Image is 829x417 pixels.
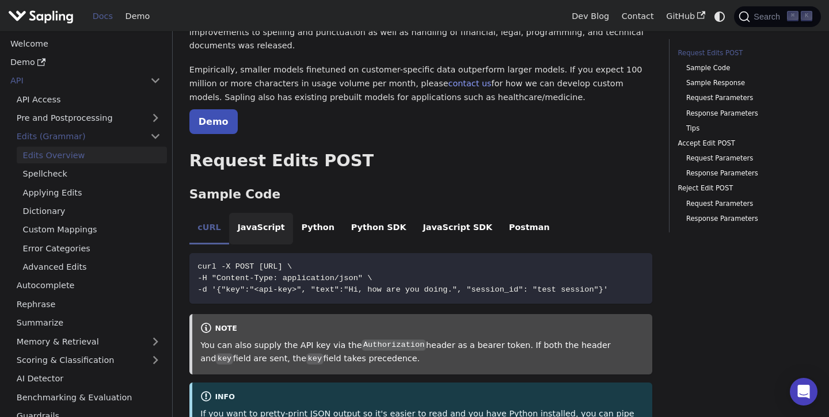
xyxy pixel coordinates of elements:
a: API Access [10,91,167,108]
li: JavaScript [229,213,293,245]
a: Dev Blog [565,7,615,25]
code: Authorization [362,339,425,351]
span: curl -X POST [URL] \ [197,262,292,271]
a: Scoring & Classification [10,352,167,369]
a: contact us [448,79,492,88]
h2: Request Edits POST [189,151,653,171]
code: key [216,353,233,365]
a: Docs [86,7,119,25]
a: Welcome [4,35,167,52]
a: Spellcheck [17,166,167,182]
a: Demo [4,54,167,71]
a: Edits Overview [17,147,167,163]
a: Rephrase [10,296,167,312]
button: Search (Command+K) [734,6,820,27]
a: Accept Edit POST [678,138,808,149]
kbd: ⌘ [787,11,798,21]
button: Collapse sidebar category 'API' [144,72,167,89]
div: Open Intercom Messenger [790,378,817,405]
a: Response Parameters [686,213,804,224]
li: Postman [501,213,558,245]
a: Tips [686,123,804,134]
a: Advanced Edits [17,259,167,276]
a: Sample Code [686,63,804,74]
span: -d '{"key":"<api-key>", "text":"Hi, how are you doing.", "session_id": "test session"}' [197,285,608,294]
h3: Sample Code [189,187,653,202]
a: Sapling.ai [8,8,78,25]
kbd: K [801,11,812,21]
a: Demo [189,109,238,134]
a: Dictionary [17,203,167,220]
a: Applying Edits [17,184,167,201]
li: cURL [189,213,229,245]
p: You can also supply the API key via the header as a bearer token. If both the header and field ar... [200,339,644,366]
a: Autocomplete [10,277,167,294]
button: Switch between dark and light mode (currently system mode) [712,8,728,25]
code: key [306,353,323,365]
a: Pre and Postprocessing [10,110,167,127]
a: Benchmarking & Evaluation [10,389,167,405]
a: GitHub [660,7,711,25]
a: Response Parameters [686,108,804,119]
a: Response Parameters [686,168,804,179]
a: Demo [119,7,156,25]
a: Custom Mappings [17,221,167,238]
a: AI Detector [10,370,167,387]
a: Request Edits POST [678,48,808,59]
div: info [200,391,644,404]
a: Contact [615,7,660,25]
a: Error Categories [17,240,167,257]
span: -H "Content-Type: application/json" \ [197,274,372,282]
span: Search [750,12,787,21]
a: API [4,72,144,89]
div: note [200,322,644,336]
a: Memory & Retrieval [10,333,167,350]
li: Python SDK [343,213,414,245]
a: Sample Response [686,78,804,89]
a: Summarize [10,315,167,331]
a: Request Parameters [686,153,804,164]
p: Empirically, smaller models finetuned on customer-specific data outperform larger models. If you ... [189,63,653,104]
a: Reject Edit POST [678,183,808,194]
li: JavaScript SDK [414,213,501,245]
a: Edits (Grammar) [10,128,167,145]
a: Request Parameters [686,93,804,104]
a: Request Parameters [686,198,804,209]
img: Sapling.ai [8,8,74,25]
li: Python [293,213,343,245]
